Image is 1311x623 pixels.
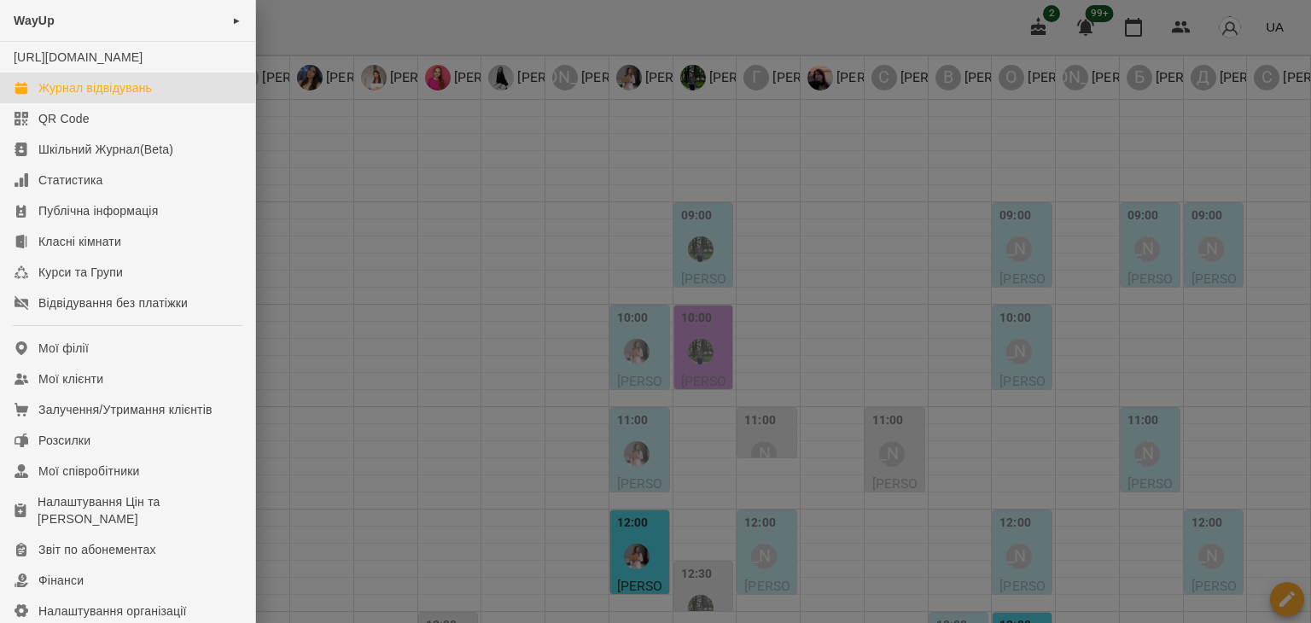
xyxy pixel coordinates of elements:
div: Звіт по абонементах [38,541,156,558]
div: Розсилки [38,432,90,449]
div: Мої клієнти [38,370,103,387]
div: Відвідування без платіжки [38,294,188,311]
div: Публічна інформація [38,202,158,219]
span: ► [232,14,242,27]
div: Курси та Групи [38,264,123,281]
div: Залучення/Утримання клієнтів [38,401,213,418]
div: Статистика [38,172,103,189]
span: WayUp [14,14,55,27]
div: Мої співробітники [38,463,140,480]
div: Фінанси [38,572,84,589]
div: Налаштування Цін та [PERSON_NAME] [38,493,242,527]
div: Мої філії [38,340,89,357]
div: Журнал відвідувань [38,79,152,96]
div: Налаштування організації [38,603,187,620]
div: QR Code [38,110,90,127]
div: Класні кімнати [38,233,121,250]
a: [URL][DOMAIN_NAME] [14,50,143,64]
div: Шкільний Журнал(Beta) [38,141,173,158]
